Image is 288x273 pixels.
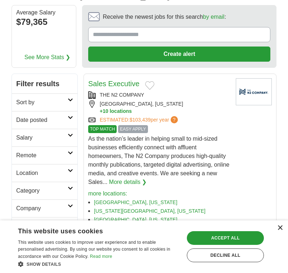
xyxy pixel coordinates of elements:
[236,78,272,105] img: Company logo
[88,125,117,133] span: TOP MATCH
[16,151,68,160] h2: Remote
[187,231,264,245] div: Accept all
[12,93,77,111] a: Sort by
[12,146,77,164] a: Remote
[88,91,230,99] div: THE N2 COMPANY
[12,74,77,93] h2: Filter results
[171,116,178,123] span: ?
[16,16,72,28] div: $79,365
[16,169,68,177] h2: Location
[103,13,226,21] span: Receive the newest jobs for this search :
[94,208,206,214] a: [US_STATE][GEOGRAPHIC_DATA], [US_STATE]
[100,108,103,115] span: +
[12,111,77,129] a: Date posted
[18,240,170,259] span: This website uses cookies to improve user experience and to enable personalised advertising. By u...
[94,199,177,205] a: [GEOGRAPHIC_DATA], [US_STATE]
[88,47,270,62] button: Create alert
[16,133,68,142] h2: Salary
[187,248,264,262] div: Decline all
[27,262,61,267] span: Show details
[16,186,68,195] h2: Category
[118,125,148,133] span: EASY APPLY
[277,225,283,231] div: Close
[18,260,180,268] div: Show details
[16,204,68,213] h2: Company
[88,136,229,185] span: As the nation’s leader in helping small to mid-sized businesses efficiently connect with affluent...
[94,217,177,223] a: [GEOGRAPHIC_DATA], [US_STATE]
[130,117,150,123] span: $103,439
[16,98,68,107] h2: Sort by
[12,164,77,182] a: Location
[109,178,147,186] a: More details ❯
[12,217,77,235] a: Employment type
[88,80,139,88] a: Sales Executive
[12,129,77,146] a: Salary
[100,108,230,115] button: +10 locations
[100,116,179,124] a: ESTIMATED:$103,439per year?
[16,116,68,124] h2: Date posted
[90,254,112,259] a: Read more, opens a new window
[12,182,77,199] a: Category
[24,53,71,62] a: See More Stats ❯
[12,199,77,217] a: Company
[88,189,230,198] p: more locations:
[18,225,162,235] div: This website uses cookies
[16,10,72,16] div: Average Salary
[145,81,154,90] button: Add to favorite jobs
[88,100,230,115] div: [GEOGRAPHIC_DATA], [US_STATE]
[203,14,225,20] a: by email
